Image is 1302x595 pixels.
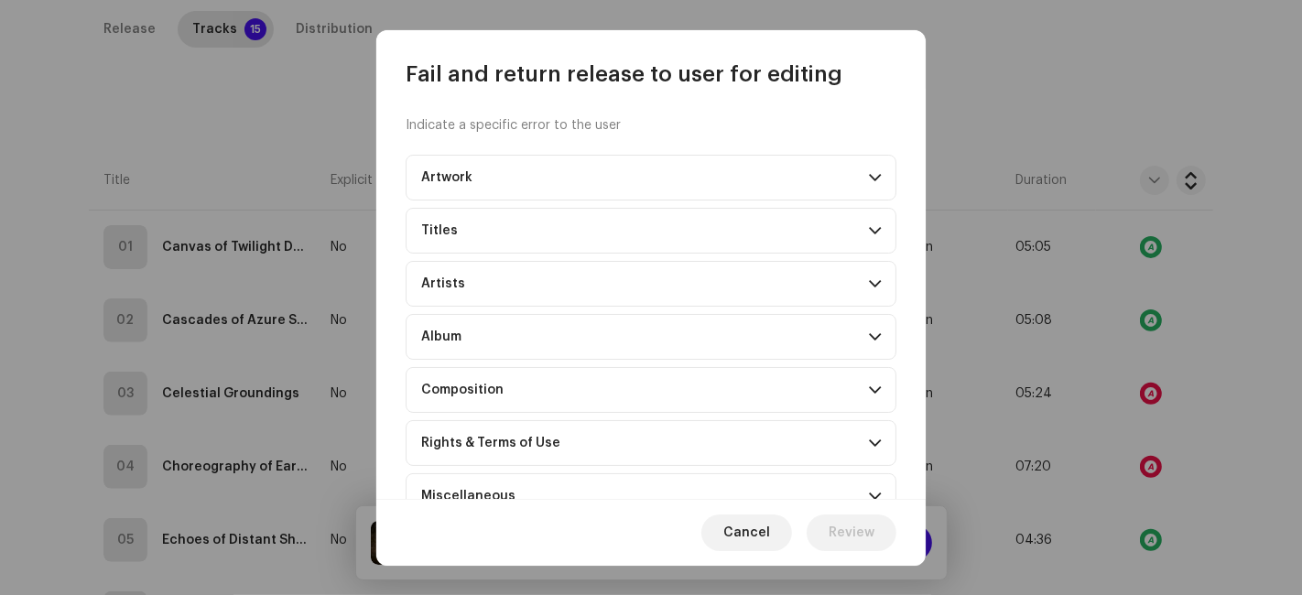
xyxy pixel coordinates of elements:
div: Indicate a specific error to the user [406,118,896,133]
div: Rights & Terms of Use [421,436,560,450]
div: Composition [421,383,504,397]
p-accordion-header: Album [406,314,896,360]
p-accordion-header: Artwork [406,155,896,200]
div: Miscellaneous [421,489,515,503]
button: Review [807,514,896,551]
span: Cancel [723,514,770,551]
p-accordion-header: Artists [406,261,896,307]
span: Review [829,514,874,551]
div: Artists [421,276,465,291]
div: Album [421,330,461,344]
div: Titles [421,223,458,238]
p-accordion-header: Titles [406,208,896,254]
button: Cancel [701,514,792,551]
span: Fail and return release to user for editing [406,59,842,89]
p-accordion-header: Composition [406,367,896,413]
div: Artwork [421,170,472,185]
p-accordion-header: Rights & Terms of Use [406,420,896,466]
p-accordion-header: Miscellaneous [406,473,896,519]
